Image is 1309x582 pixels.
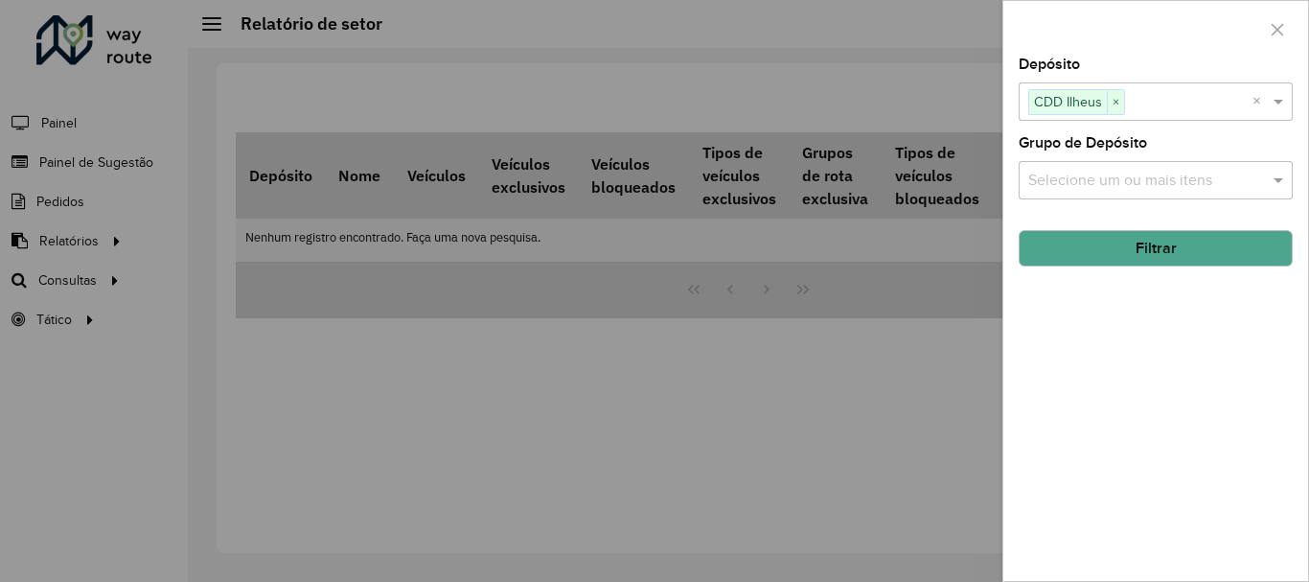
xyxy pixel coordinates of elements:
label: Depósito [1019,53,1080,76]
span: × [1107,91,1124,114]
label: Grupo de Depósito [1019,131,1147,154]
span: CDD Ilheus [1029,90,1107,113]
button: Filtrar [1019,230,1293,267]
span: Clear all [1252,90,1269,113]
